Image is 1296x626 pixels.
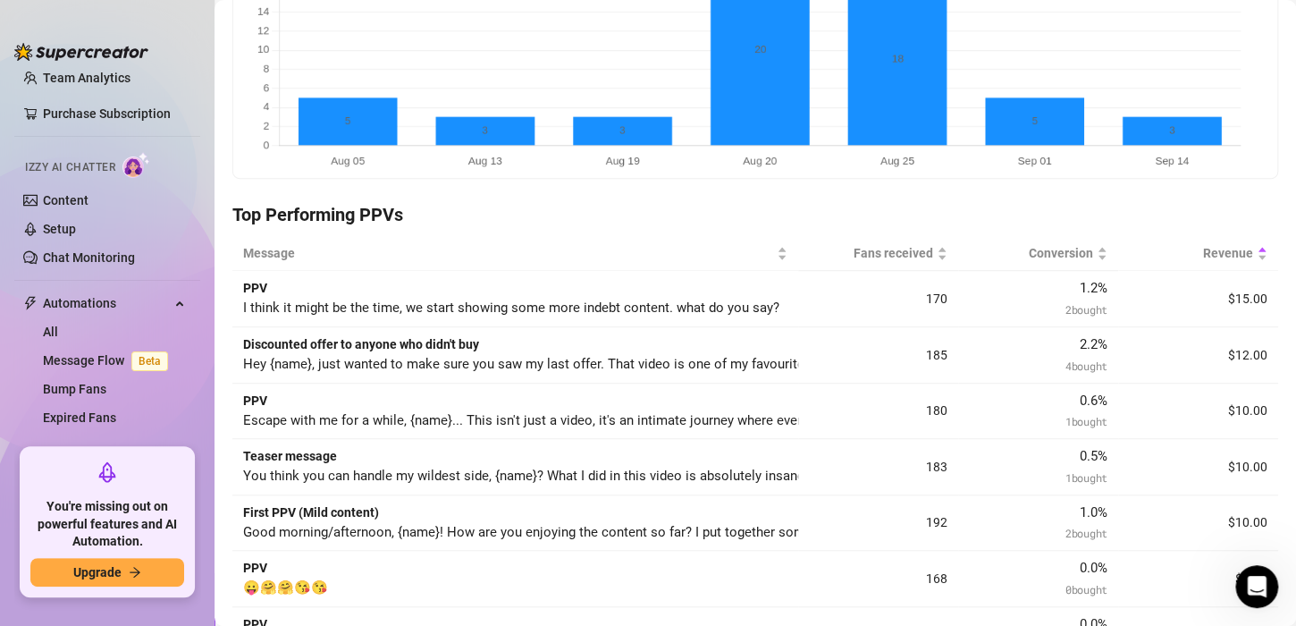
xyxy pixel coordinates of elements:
div: Recent messageGiselle avatarElla avatarYoni avatarThe Chrome extension has been discontinued and ... [18,210,340,304]
span: 0.5 % [1080,448,1107,464]
span: You're missing out on powerful features and AI Automation. [30,498,184,551]
span: Message [243,243,773,263]
td: 183 [798,439,958,495]
p: How can we help? [36,157,322,188]
span: Beta [131,351,168,371]
span: Messages [148,506,210,519]
span: 1.0 % [1080,504,1107,520]
a: Purchase Subscription [43,99,186,128]
strong: Discounted offer to anyone who didn't buy [243,337,479,351]
img: Profile image for Yoni [191,29,227,64]
strong: PPV [243,281,267,295]
td: 185 [798,327,958,384]
h4: Top Performing PPVs [232,202,1278,227]
img: Giselle avatar [42,254,63,275]
td: $15.00 [1118,271,1278,327]
span: Chat Copilot [43,439,170,468]
a: Message FlowBeta [43,353,175,368]
div: We typically reply in a few hours [37,347,299,366]
a: All [43,325,58,339]
td: $0.00 [1118,551,1278,607]
img: Ella avatar [34,268,55,290]
span: 1.2 % [1080,280,1107,296]
strong: First PPV (Mild content) [243,505,379,520]
span: 0 bought [1065,582,1107,596]
td: 180 [798,384,958,440]
img: logo-BBDzfeDw.svg [14,43,148,61]
span: 0.0 % [1080,560,1107,576]
strong: PPV [243,393,267,408]
span: 0.6 % [1080,393,1107,409]
img: Profile image for Giselle [259,29,295,64]
img: Yoni avatar [49,268,71,290]
a: Setup [43,222,76,236]
a: Team Analytics [43,71,130,85]
td: $12.00 [1118,327,1278,384]
a: Bump Fans [43,382,106,396]
strong: Teaser message [243,449,337,463]
a: 📢 Join Our Telegram Channel [26,398,332,431]
span: Conversion [969,243,1093,263]
span: Izzy AI Chatter [25,159,115,176]
span: Upgrade [73,565,122,579]
span: Home [39,506,80,519]
div: Close [307,29,340,61]
td: 192 [798,495,958,552]
div: Giselle avatarElla avatarYoni avatarThe Chrome extension has been discontinued and will be comple... [19,237,339,303]
div: 🌟 Supercreator [75,270,175,289]
span: 2 bought [1065,302,1107,317]
span: Automations [43,289,170,317]
td: $10.00 [1118,495,1278,552]
div: 📢 Join Our Telegram Channel [37,405,299,424]
th: Fans received [798,236,958,271]
th: Revenue [1118,236,1278,271]
iframe: Intercom live chat [1235,565,1278,608]
div: Send us a message [37,328,299,347]
span: You think you can handle my wildest side, {name}? What I did in this video is absolutely insane. ... [243,468,1011,484]
span: thunderbolt [23,296,38,310]
a: Expired Fans [43,410,116,425]
span: I think it might be the time, we start showing some more indebt content. what do you say? [243,300,779,316]
th: Conversion [958,236,1118,271]
span: Revenue [1129,243,1253,263]
a: Chat Monitoring [43,250,135,265]
span: rocket [97,461,118,483]
button: Upgradearrow-right [30,558,184,587]
img: AI Chatter [122,152,150,178]
strong: PPV [243,561,267,575]
td: 170 [798,271,958,327]
span: 2 bought [1065,526,1107,540]
span: 2.2 % [1080,336,1107,352]
button: Help [239,461,358,533]
span: 4 bought [1065,359,1107,373]
span: 1 bought [1065,470,1107,485]
span: Fans received [809,243,933,263]
td: $10.00 [1118,439,1278,495]
span: arrow-right [129,566,141,579]
td: $10.00 [1118,384,1278,440]
span: 😛🤗🤗😘😘 [243,579,328,596]
button: Messages [119,461,238,533]
span: Help [283,506,312,519]
td: 168 [798,551,958,607]
div: • 7h ago [179,270,230,289]
img: Profile image for Ella [225,29,261,64]
a: Content [43,193,88,207]
div: Recent message [37,225,321,244]
p: Hi [PERSON_NAME] [36,127,322,157]
div: Send us a messageWe typically reply in a few hours [18,313,340,381]
th: Message [232,236,798,271]
span: 1 bought [1065,414,1107,428]
img: logo [36,36,156,60]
